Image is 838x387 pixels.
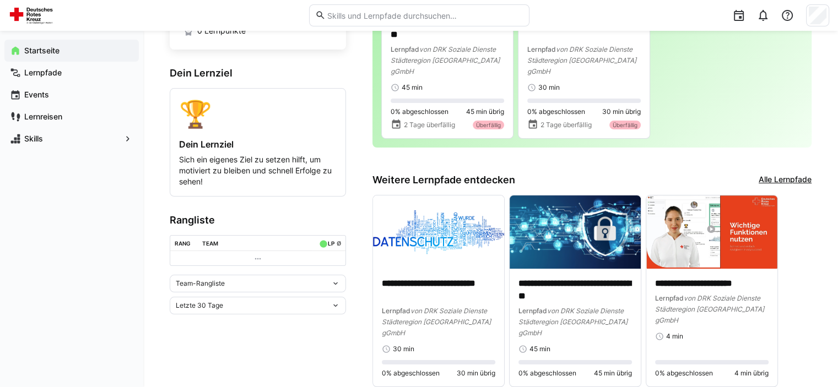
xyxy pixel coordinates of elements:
[538,83,560,92] span: 30 min
[197,25,246,36] span: 0 Lernpunkte
[176,279,225,288] span: Team-Rangliste
[457,369,495,378] span: 30 min übrig
[609,121,641,129] div: Überfällig
[527,45,556,53] span: Lernpfad
[518,307,547,315] span: Lernpfad
[391,45,419,53] span: Lernpfad
[202,240,218,247] div: Team
[336,238,341,247] a: ø
[602,107,641,116] span: 30 min übrig
[594,369,632,378] span: 45 min übrig
[404,121,455,129] span: 2 Tage überfällig
[391,45,500,75] span: von DRK Soziale Dienste Städteregion [GEOGRAPHIC_DATA] gGmbH
[179,154,337,187] p: Sich ein eigenes Ziel zu setzen hilft, um motiviert zu bleiben und schnell Erfolge zu sehen!
[655,294,684,302] span: Lernpfad
[527,107,585,116] span: 0% abgeschlossen
[655,294,764,324] span: von DRK Soziale Dienste Städteregion [GEOGRAPHIC_DATA] gGmbH
[734,369,769,378] span: 4 min übrig
[518,307,628,337] span: von DRK Soziale Dienste Städteregion [GEOGRAPHIC_DATA] gGmbH
[518,369,576,378] span: 0% abgeschlossen
[466,107,504,116] span: 45 min übrig
[382,307,410,315] span: Lernpfad
[402,83,423,92] span: 45 min
[473,121,504,129] div: Überfällig
[391,107,448,116] span: 0% abgeschlossen
[510,195,641,269] img: image
[170,67,346,79] h3: Dein Lernziel
[170,214,346,226] h3: Rangliste
[179,97,337,130] div: 🏆
[176,301,223,310] span: Letzte 30 Tage
[175,240,191,247] div: Rang
[372,174,515,186] h3: Weitere Lernpfade entdecken
[527,45,636,75] span: von DRK Soziale Dienste Städteregion [GEOGRAPHIC_DATA] gGmbH
[179,139,337,150] h4: Dein Lernziel
[326,10,523,20] input: Skills und Lernpfade durchsuchen…
[393,345,414,353] span: 30 min
[373,195,504,269] img: image
[529,345,550,353] span: 45 min
[666,332,683,341] span: 4 min
[759,174,812,186] a: Alle Lernpfade
[382,307,491,337] span: von DRK Soziale Dienste Städteregion [GEOGRAPHIC_DATA] gGmbH
[328,240,334,247] div: LP
[646,195,777,269] img: image
[382,369,440,378] span: 0% abgeschlossen
[655,369,713,378] span: 0% abgeschlossen
[540,121,592,129] span: 2 Tage überfällig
